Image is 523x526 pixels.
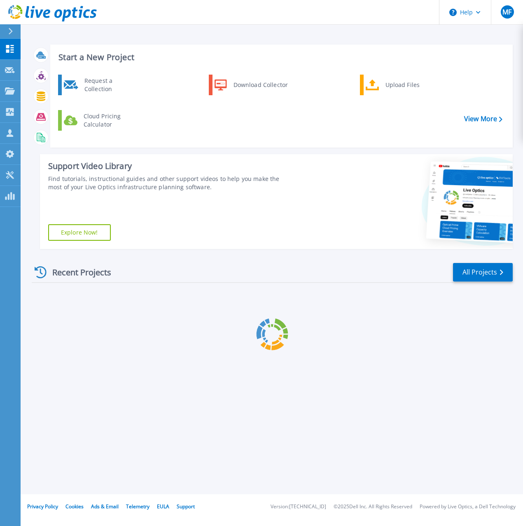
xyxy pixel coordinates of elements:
[334,504,412,510] li: © 2025 Dell Inc. All Rights Reserved
[48,175,294,191] div: Find tutorials, instructional guides and other support videos to help you make the most of your L...
[58,53,502,62] h3: Start a New Project
[453,263,513,282] a: All Projects
[80,77,140,93] div: Request a Collection
[157,503,169,510] a: EULA
[48,224,111,241] a: Explore Now!
[229,77,292,93] div: Download Collector
[79,112,140,129] div: Cloud Pricing Calculator
[420,504,516,510] li: Powered by Live Optics, a Dell Technology
[65,503,84,510] a: Cookies
[381,77,442,93] div: Upload Files
[177,503,195,510] a: Support
[271,504,326,510] li: Version: [TECHNICAL_ID]
[91,503,119,510] a: Ads & Email
[464,115,502,123] a: View More
[209,75,293,95] a: Download Collector
[502,9,511,15] span: MF
[32,262,122,282] div: Recent Projects
[27,503,58,510] a: Privacy Policy
[48,161,294,171] div: Support Video Library
[126,503,149,510] a: Telemetry
[360,75,444,95] a: Upload Files
[58,75,142,95] a: Request a Collection
[58,110,142,131] a: Cloud Pricing Calculator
